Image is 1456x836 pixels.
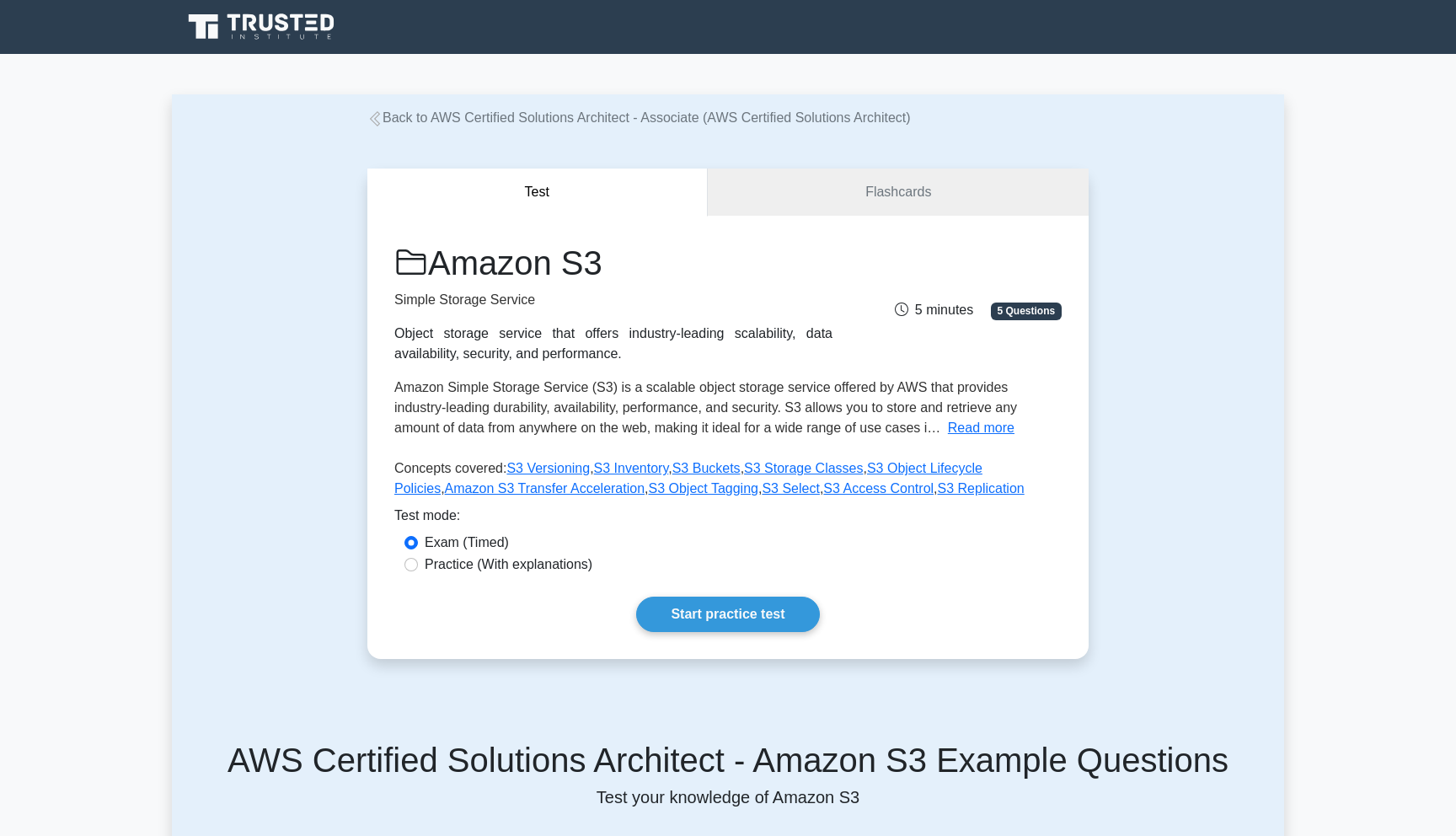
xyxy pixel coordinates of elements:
a: S3 Versioning [506,461,590,475]
a: Amazon S3 Transfer Acceleration [445,481,645,496]
a: Flashcards [708,169,1089,217]
a: S3 Buckets [672,461,741,475]
a: S3 Select [762,481,819,496]
button: Read more [948,418,1014,438]
label: Practice (With explanations) [425,555,592,575]
span: Amazon Simple Storage Service (S3) is a scalable object storage service offered by AWS that provi... [394,380,1017,435]
h5: AWS Certified Solutions Architect - Amazon S3 Example Questions [192,740,1264,780]
p: Concepts covered: , , , , , , , , , [394,458,1062,506]
span: 5 minutes [895,303,973,317]
p: Test your knowledge of Amazon S3 [192,787,1264,807]
a: S3 Access Control [823,481,934,496]
p: Simple Storage Service [394,290,832,310]
div: Test mode: [394,506,1062,533]
label: Exam (Timed) [425,533,509,553]
a: S3 Inventory [594,461,669,475]
a: Back to AWS Certified Solutions Architect - Associate (AWS Certified Solutions Architect) [367,110,911,125]
a: S3 Object Tagging [649,481,758,496]
button: Test [367,169,708,217]
a: S3 Replication [938,481,1025,496]
a: S3 Storage Classes [744,461,863,475]
a: Start practice test [636,597,819,632]
a: S3 Object Lifecycle Policies [394,461,982,496]
span: 5 Questions [991,303,1062,319]
h1: Amazon S3 [394,243,832,283]
div: Object storage service that offers industry-leading scalability, data availability, security, and... [394,324,832,364]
